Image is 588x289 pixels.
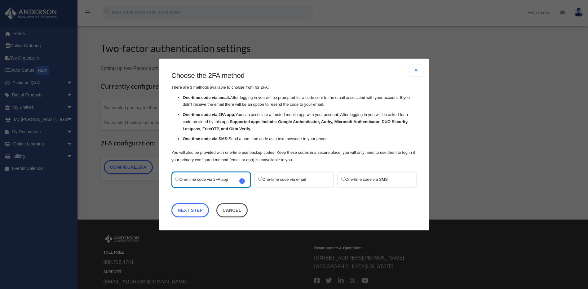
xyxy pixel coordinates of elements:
[183,111,417,132] li: You can associate a trusted mobile app with your account. After logging in you will be asked for ...
[409,65,423,76] button: Close modal
[258,176,324,184] label: One-time code via email
[183,137,228,141] strong: One-time code via SMS:
[183,94,417,109] li: After logging in you will be prompted for a code sent to the email associated with your account. ...
[171,71,417,81] h3: Choose the 2FA method
[258,177,262,181] input: One-time code via email
[341,177,345,181] input: One-time code via SMS
[175,176,241,184] label: One-time code via 2FA app
[183,95,230,100] strong: One-time code via email:
[183,112,235,117] strong: One-time code via 2FA app:
[171,203,209,217] a: Next Step
[171,149,417,164] p: You will also be provided with one-time use backup codes. Keep these codes in a secure place, you...
[239,178,245,184] span: i
[183,136,417,143] li: Send a one-time code as a text message to your phone.
[216,203,247,217] button: Close this dialog window
[175,177,179,181] input: One-time code via 2FA appi
[183,119,408,131] strong: Supported apps include: Google Authenticator, Authy, Microsoft Authenticator, DUO Security, Lastp...
[171,71,417,164] div: There are 3 methods available to choose from for 2FA:
[341,176,406,184] label: One-time code via SMS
